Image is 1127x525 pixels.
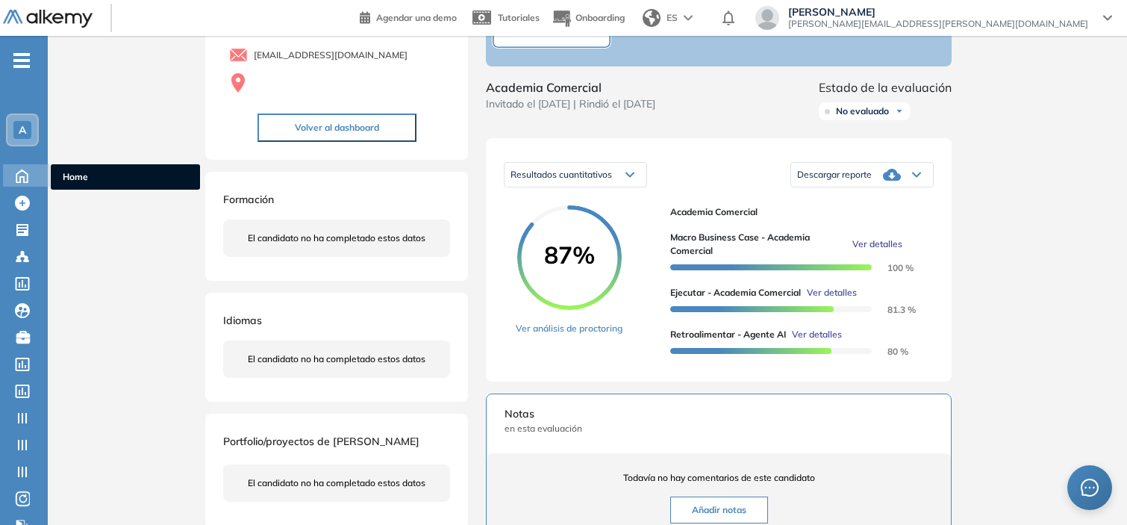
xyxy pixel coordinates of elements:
span: 81.3 % [870,304,916,315]
span: Tutoriales [498,12,540,23]
span: El candidato no ha completado estos datos [248,232,425,245]
button: Ver detalles [786,328,842,341]
span: Ver detalles [807,286,857,299]
span: 100 % [870,262,914,273]
span: Retroalimentar - Agente AI [670,328,786,341]
span: El candidato no ha completado estos datos [248,352,425,366]
span: A [19,124,26,136]
button: Ver detalles [846,237,902,251]
span: Academia Comercial [670,205,922,219]
span: [PERSON_NAME][EMAIL_ADDRESS][PERSON_NAME][DOMAIN_NAME] [788,18,1088,30]
i: - [13,59,30,62]
span: Onboarding [575,12,625,23]
span: Resultados cuantitativos [511,169,612,180]
span: Agendar una demo [376,12,457,23]
span: Ejecutar - Academia Comercial [670,286,801,299]
span: Macro Business Case - Academia Comercial [670,231,846,258]
img: world [643,9,661,27]
button: Onboarding [552,2,625,34]
button: Volver al dashboard [257,114,416,142]
span: Formación [223,193,274,206]
span: Ver detalles [852,237,902,251]
button: Ver detalles [801,286,857,299]
img: arrow [684,15,693,21]
span: Ver detalles [792,328,842,341]
span: ES [666,11,678,25]
button: Añadir notas [670,497,768,524]
span: Portfolio/proyectos de [PERSON_NAME] [223,435,419,448]
span: Home [63,170,188,184]
span: message [1081,479,1099,497]
span: [PERSON_NAME] [788,6,1088,18]
img: Ícono de flecha [895,107,904,116]
span: [EMAIL_ADDRESS][DOMAIN_NAME] [254,49,408,62]
span: El candidato no ha completado estos datos [248,476,425,490]
span: Descargar reporte [797,169,872,181]
span: en esta evaluación [505,422,933,435]
span: Academia Comercial [486,78,655,96]
span: Estado de la evaluación [819,78,952,96]
span: 80 % [870,346,908,357]
span: Invitado el [DATE] | Rindió el [DATE] [486,96,655,112]
img: Logo [3,10,93,28]
span: No evaluado [836,105,889,117]
span: Idiomas [223,314,262,327]
a: Ver análisis de proctoring [516,322,622,335]
span: Todavía no hay comentarios de este candidato [505,471,933,485]
span: Notas [505,406,933,422]
span: 87% [517,243,622,267]
a: Agendar una demo [360,7,457,25]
